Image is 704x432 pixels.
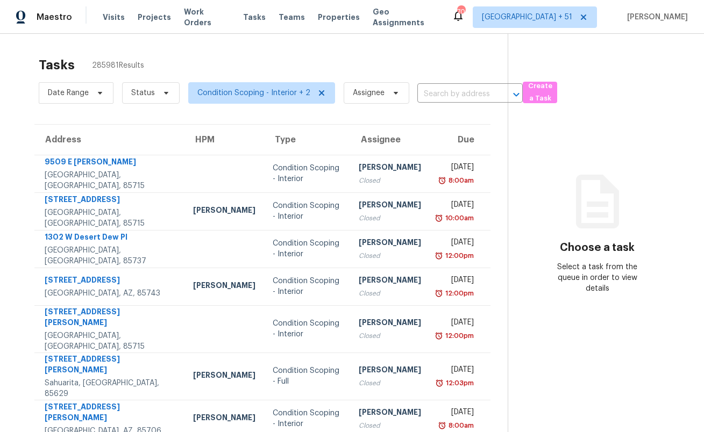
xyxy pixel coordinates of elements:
[553,262,642,294] div: Select a task from the queue in order to view details
[45,156,176,170] div: 9509 E [PERSON_NAME]
[273,408,342,429] div: Condition Scoping - Interior
[318,12,360,23] span: Properties
[359,162,421,175] div: [PERSON_NAME]
[438,317,473,330] div: [DATE]
[103,12,125,23] span: Visits
[435,378,444,388] img: Overdue Alarm Icon
[184,6,230,28] span: Work Orders
[438,420,446,431] img: Overdue Alarm Icon
[45,170,176,191] div: [GEOGRAPHIC_DATA], [GEOGRAPHIC_DATA], 85715
[373,6,439,28] span: Geo Assignments
[193,205,255,218] div: [PERSON_NAME]
[444,378,474,388] div: 12:03pm
[523,82,557,103] button: Create a Task
[446,420,474,431] div: 8:00am
[273,365,342,387] div: Condition Scoping - Full
[264,125,350,155] th: Type
[279,12,305,23] span: Teams
[359,407,421,420] div: [PERSON_NAME]
[482,12,572,23] span: [GEOGRAPHIC_DATA] + 51
[560,242,635,253] h3: Choose a task
[45,354,176,378] div: [STREET_ADDRESS][PERSON_NAME]
[438,275,473,288] div: [DATE]
[438,237,473,250] div: [DATE]
[45,194,176,207] div: [STREET_ADDRESS]
[45,245,176,267] div: [GEOGRAPHIC_DATA], [GEOGRAPHIC_DATA], 85737
[435,288,443,299] img: Overdue Alarm Icon
[438,162,473,175] div: [DATE]
[45,288,176,299] div: [GEOGRAPHIC_DATA], AZ, 85743
[430,125,490,155] th: Due
[438,364,473,378] div: [DATE]
[45,306,176,330] div: [STREET_ADDRESS][PERSON_NAME]
[528,80,552,105] span: Create a Task
[193,370,255,383] div: [PERSON_NAME]
[438,407,473,420] div: [DATE]
[359,250,421,261] div: Closed
[273,276,342,297] div: Condition Scoping - Interior
[273,238,342,260] div: Condition Scoping - Interior
[359,175,421,186] div: Closed
[417,86,493,103] input: Search by address
[45,378,176,399] div: Sahuarita, [GEOGRAPHIC_DATA], 85629
[48,88,89,98] span: Date Range
[273,318,342,340] div: Condition Scoping - Interior
[359,237,421,250] div: [PERSON_NAME]
[243,13,266,21] span: Tasks
[359,275,421,288] div: [PERSON_NAME]
[39,60,75,70] h2: Tasks
[197,88,310,98] span: Condition Scoping - Interior + 2
[435,213,443,224] img: Overdue Alarm Icon
[359,420,421,431] div: Closed
[353,88,385,98] span: Assignee
[138,12,171,23] span: Projects
[45,330,176,352] div: [GEOGRAPHIC_DATA], [GEOGRAPHIC_DATA], 85715
[446,175,474,186] div: 8:00am
[37,12,72,23] span: Maestro
[359,199,421,213] div: [PERSON_NAME]
[350,125,430,155] th: Assignee
[435,250,443,261] img: Overdue Alarm Icon
[435,330,443,341] img: Overdue Alarm Icon
[359,378,421,388] div: Closed
[45,207,176,229] div: [GEOGRAPHIC_DATA], [GEOGRAPHIC_DATA], 85715
[92,60,144,71] span: 285981 Results
[193,412,255,426] div: [PERSON_NAME]
[359,330,421,341] div: Closed
[193,280,255,293] div: [PERSON_NAME]
[34,125,184,155] th: Address
[359,317,421,330] div: [PERSON_NAME]
[45,275,176,288] div: [STREET_ADDRESS]
[623,12,688,23] span: [PERSON_NAME]
[359,213,421,224] div: Closed
[131,88,155,98] span: Status
[509,87,524,102] button: Open
[457,6,465,17] div: 709
[443,213,474,224] div: 10:00am
[438,175,446,186] img: Overdue Alarm Icon
[45,232,176,245] div: 1302 W Desert Dew Pl
[443,330,474,341] div: 12:00pm
[359,364,421,378] div: [PERSON_NAME]
[273,163,342,184] div: Condition Scoping - Interior
[273,200,342,222] div: Condition Scoping - Interior
[443,288,474,299] div: 12:00pm
[45,401,176,426] div: [STREET_ADDRESS][PERSON_NAME]
[438,199,473,213] div: [DATE]
[359,288,421,299] div: Closed
[443,250,474,261] div: 12:00pm
[184,125,264,155] th: HPM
